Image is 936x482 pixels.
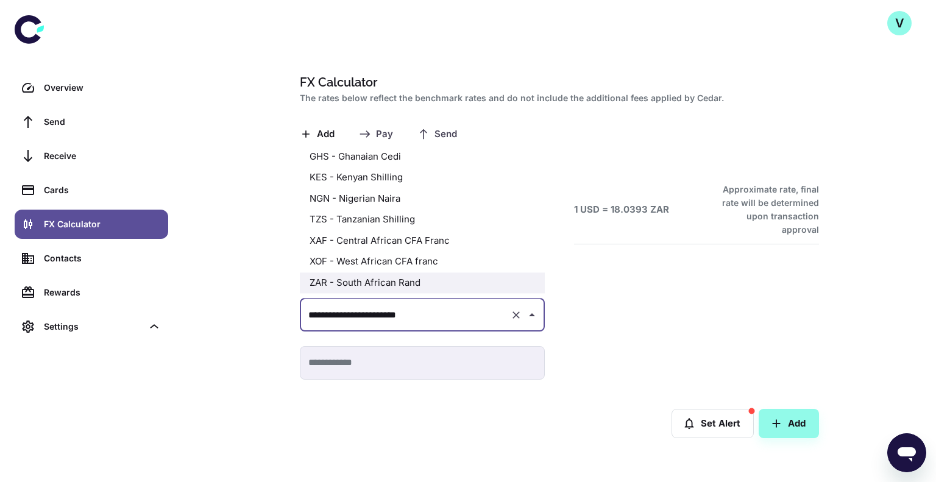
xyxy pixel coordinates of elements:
button: Add [759,409,819,438]
li: NGN - Nigerian Naira [300,188,545,210]
li: ZAR - South African Rand [300,272,545,294]
span: Send [434,129,457,140]
button: V [887,11,912,35]
div: Rewards [44,286,161,299]
div: Settings [44,320,143,333]
button: Set Alert [672,409,754,438]
a: FX Calculator [15,210,168,239]
li: XOF - West African CFA franc [300,251,545,272]
li: KES - Kenyan Shilling [300,167,545,188]
h6: 1 USD = 18.0393 ZAR [574,203,669,217]
h1: FX Calculator [300,73,814,91]
a: Contacts [15,244,168,273]
button: Clear [508,307,525,324]
div: Send [44,115,161,129]
a: Cards [15,175,168,205]
div: Contacts [44,252,161,265]
div: Receive [44,149,161,163]
button: Close [523,307,541,324]
li: GHS - Ghanaian Cedi [300,146,545,168]
li: XAF - Central African CFA Franc [300,230,545,252]
li: TZS - Tanzanian Shilling [300,209,545,230]
div: Cards [44,183,161,197]
iframe: Button to launch messaging window [887,433,926,472]
h2: The rates below reflect the benchmark rates and do not include the additional fees applied by Cedar. [300,91,814,105]
span: Pay [376,129,393,140]
a: Rewards [15,278,168,307]
div: Overview [44,81,161,94]
div: FX Calculator [44,218,161,231]
a: Overview [15,73,168,102]
a: Send [15,107,168,136]
div: Settings [15,312,168,341]
span: Add [317,129,335,140]
h6: Approximate rate, final rate will be determined upon transaction approval [709,183,819,236]
a: Receive [15,141,168,171]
